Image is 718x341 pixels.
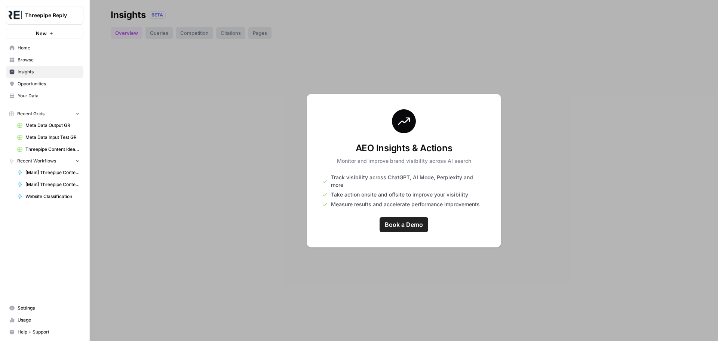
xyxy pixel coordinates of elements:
[14,191,83,203] a: Website Classification
[18,305,80,311] span: Settings
[18,57,80,63] span: Browse
[18,45,80,51] span: Home
[380,217,428,232] a: Book a Demo
[25,146,80,153] span: Threepipe Content Ideation Grid
[6,314,83,326] a: Usage
[337,157,471,165] p: Monitor and improve brand visibility across AI search
[6,90,83,102] a: Your Data
[25,169,80,176] span: [Main] Threepipe Content Producer
[14,131,83,143] a: Meta Data Input Test GR
[18,68,80,75] span: Insights
[331,174,486,189] span: Track visibility across ChatGPT, AI Mode, Perplexity and more
[6,78,83,90] a: Opportunities
[6,155,83,167] button: Recent Workflows
[331,201,480,208] span: Measure results and accelerate performance improvements
[6,42,83,54] a: Home
[25,193,80,200] span: Website Classification
[9,9,22,22] img: Threepipe Reply Logo
[6,108,83,119] button: Recent Grids
[18,80,80,87] span: Opportunities
[6,28,83,39] button: New
[385,220,423,229] span: Book a Demo
[14,167,83,179] a: [Main] Threepipe Content Producer
[14,179,83,191] a: [Main] Threepipe Content Idea & Brief Generator
[25,134,80,141] span: Meta Data Input Test GR
[14,119,83,131] a: Meta Data Output GR
[17,158,56,164] span: Recent Workflows
[337,142,471,154] h3: AEO Insights & Actions
[6,66,83,78] a: Insights
[6,302,83,314] a: Settings
[25,122,80,129] span: Meta Data Output GR
[36,30,47,37] span: New
[18,317,80,323] span: Usage
[6,6,83,25] button: Workspace: Threepipe Reply
[18,92,80,99] span: Your Data
[331,191,468,198] span: Take action onsite and offsite to improve your visibility
[25,12,70,19] span: Threepipe Reply
[6,326,83,338] button: Help + Support
[14,143,83,155] a: Threepipe Content Ideation Grid
[18,329,80,335] span: Help + Support
[17,110,45,117] span: Recent Grids
[25,181,80,188] span: [Main] Threepipe Content Idea & Brief Generator
[6,54,83,66] a: Browse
